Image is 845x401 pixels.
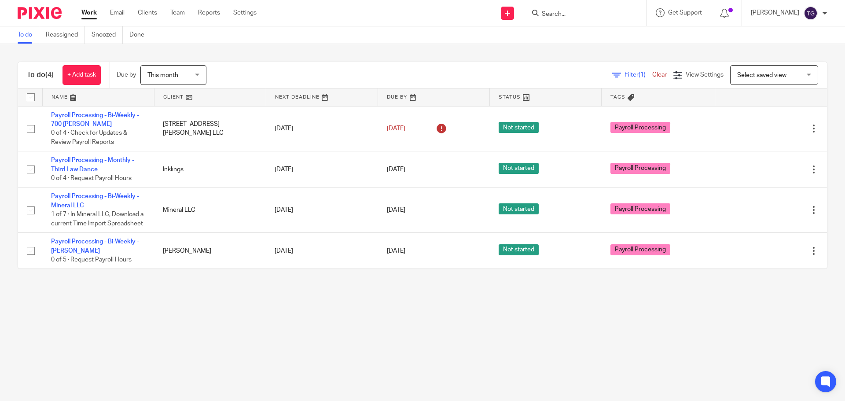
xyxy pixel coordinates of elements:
[266,151,378,188] td: [DATE]
[154,151,266,188] td: Inklings
[51,112,139,127] a: Payroll Processing - Bi-Weekly - 700 [PERSON_NAME]
[147,72,178,78] span: This month
[387,207,405,213] span: [DATE]
[499,163,539,174] span: Not started
[154,106,266,151] td: [STREET_ADDRESS][PERSON_NAME] LLC
[154,233,266,269] td: [PERSON_NAME]
[499,122,539,133] span: Not started
[652,72,667,78] a: Clear
[266,233,378,269] td: [DATE]
[110,8,125,17] a: Email
[51,211,143,227] span: 1 of 7 · In Mineral LLC, Download a current Time Import Spreadsheet
[51,257,132,263] span: 0 of 5 · Request Payroll Hours
[804,6,818,20] img: svg%3E
[610,122,670,133] span: Payroll Processing
[154,188,266,233] td: Mineral LLC
[138,8,157,17] a: Clients
[737,72,786,78] span: Select saved view
[45,71,54,78] span: (4)
[387,248,405,254] span: [DATE]
[610,163,670,174] span: Payroll Processing
[51,239,139,254] a: Payroll Processing - Bi-Weekly - [PERSON_NAME]
[751,8,799,17] p: [PERSON_NAME]
[198,8,220,17] a: Reports
[639,72,646,78] span: (1)
[62,65,101,85] a: + Add task
[233,8,257,17] a: Settings
[51,193,139,208] a: Payroll Processing - Bi-Weekly - Mineral LLC
[610,244,670,255] span: Payroll Processing
[18,26,39,44] a: To do
[266,188,378,233] td: [DATE]
[51,130,127,145] span: 0 of 4 · Check for Updates & Review Payroll Reports
[51,157,134,172] a: Payroll Processing - Monthly - Third Law Dance
[266,106,378,151] td: [DATE]
[541,11,620,18] input: Search
[46,26,85,44] a: Reassigned
[610,95,625,99] span: Tags
[51,175,132,181] span: 0 of 4 · Request Payroll Hours
[27,70,54,80] h1: To do
[387,125,405,132] span: [DATE]
[18,7,62,19] img: Pixie
[92,26,123,44] a: Snoozed
[129,26,151,44] a: Done
[81,8,97,17] a: Work
[499,203,539,214] span: Not started
[170,8,185,17] a: Team
[499,244,539,255] span: Not started
[387,166,405,173] span: [DATE]
[668,10,702,16] span: Get Support
[610,203,670,214] span: Payroll Processing
[117,70,136,79] p: Due by
[625,72,652,78] span: Filter
[686,72,724,78] span: View Settings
